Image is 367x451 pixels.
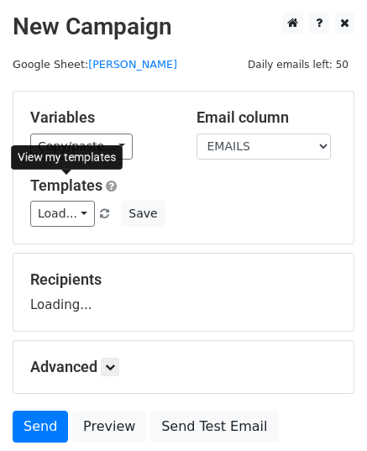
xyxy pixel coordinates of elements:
[150,411,278,443] a: Send Test Email
[121,201,165,227] button: Save
[13,13,354,41] h2: New Campaign
[197,108,338,127] h5: Email column
[30,358,337,376] h5: Advanced
[30,176,102,194] a: Templates
[30,108,171,127] h5: Variables
[242,58,354,71] a: Daily emails left: 50
[30,134,133,160] a: Copy/paste...
[13,411,68,443] a: Send
[72,411,146,443] a: Preview
[88,58,177,71] a: [PERSON_NAME]
[13,58,177,71] small: Google Sheet:
[30,270,337,289] h5: Recipients
[30,270,337,314] div: Loading...
[242,55,354,74] span: Daily emails left: 50
[30,201,95,227] a: Load...
[11,145,123,170] div: View my templates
